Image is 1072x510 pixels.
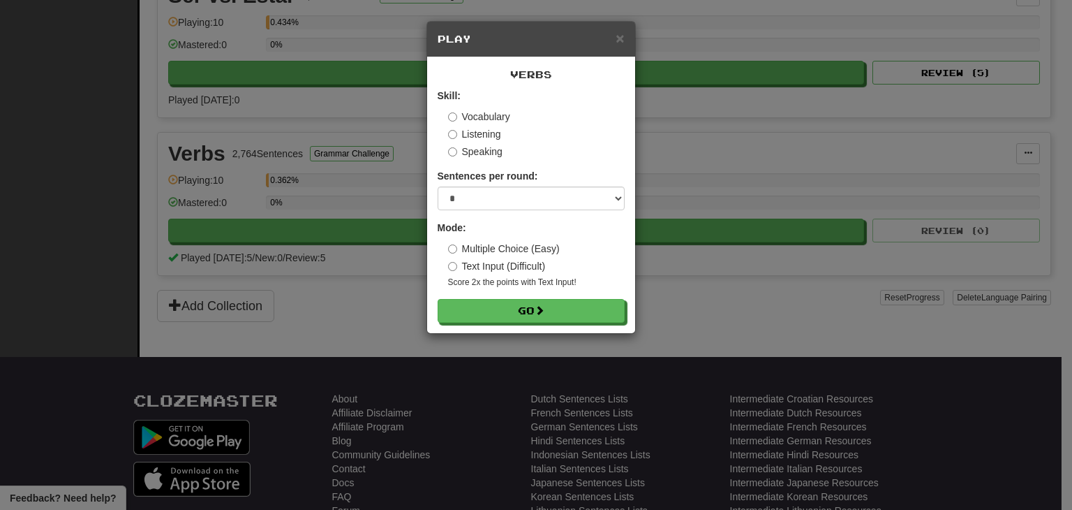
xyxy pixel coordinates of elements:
[438,222,466,233] strong: Mode:
[448,259,546,273] label: Text Input (Difficult)
[448,262,457,271] input: Text Input (Difficult)
[448,242,560,256] label: Multiple Choice (Easy)
[448,145,502,159] label: Speaking
[448,127,501,141] label: Listening
[438,299,625,323] button: Go
[616,31,624,45] button: Close
[448,110,510,124] label: Vocabulary
[616,30,624,46] span: ×
[448,112,457,122] input: Vocabulary
[438,169,538,183] label: Sentences per round:
[510,68,552,80] span: Verbs
[438,32,625,46] h5: Play
[438,90,461,101] strong: Skill:
[448,130,457,139] input: Listening
[448,147,457,156] input: Speaking
[448,277,625,289] small: Score 2x the points with Text Input !
[448,245,457,254] input: Multiple Choice (Easy)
